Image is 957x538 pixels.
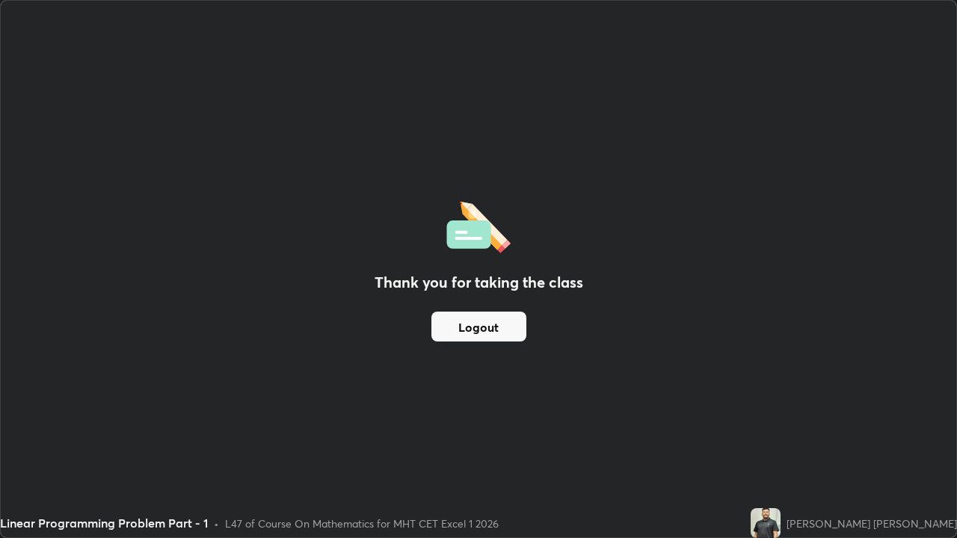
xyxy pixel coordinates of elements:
[214,516,219,531] div: •
[787,516,957,531] div: [PERSON_NAME] [PERSON_NAME]
[375,271,583,294] h2: Thank you for taking the class
[446,197,511,253] img: offlineFeedback.1438e8b3.svg
[225,516,499,531] div: L47 of Course On Mathematics for MHT CET Excel 1 2026
[751,508,781,538] img: 23e7b648e18f4cfeb08ba2c1e7643307.png
[431,312,526,341] button: Logout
